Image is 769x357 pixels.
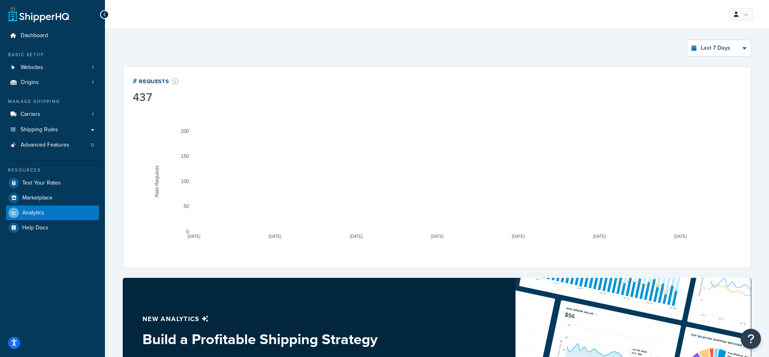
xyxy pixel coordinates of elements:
[22,195,52,202] span: Marketplace
[91,142,94,149] span: 0
[21,32,48,39] span: Dashboard
[22,210,44,216] span: Analytics
[186,229,189,235] text: 0
[741,329,761,349] button: Open Resource Center
[6,167,99,174] div: Resources
[92,111,94,118] span: 1
[142,313,418,325] p: New analytics
[92,64,94,71] span: 1
[181,178,189,184] text: 100
[133,105,741,258] svg: A chart.
[593,234,606,239] text: [DATE]
[21,111,40,118] span: Carriers
[6,107,99,122] li: Carriers
[674,234,687,239] text: [DATE]
[92,79,94,86] span: 1
[6,98,99,105] div: Manage Shipping
[6,191,99,205] a: Marketplace
[22,225,48,231] span: Help Docs
[350,234,362,239] text: [DATE]
[133,76,179,86] div: # Requests
[6,60,99,75] a: Websites1
[184,204,189,209] text: 50
[6,75,99,90] a: Origins1
[6,107,99,122] a: Carriers1
[6,60,99,75] li: Websites
[142,331,418,347] h3: Build a Profitable Shipping Strategy
[6,122,99,137] a: Shipping Rules
[6,28,99,43] a: Dashboard
[431,234,444,239] text: [DATE]
[154,165,160,197] text: Rate Requests
[512,234,525,239] text: [DATE]
[6,220,99,235] a: Help Docs
[181,128,189,134] text: 200
[21,64,43,71] span: Websites
[181,153,189,159] text: 150
[269,234,282,239] text: [DATE]
[21,126,58,133] span: Shipping Rules
[6,138,99,153] a: Advanced Features0
[21,142,69,149] span: Advanced Features
[188,234,201,239] text: [DATE]
[6,138,99,153] li: Advanced Features
[6,51,99,58] div: Basic Setup
[22,180,61,187] span: Test Your Rates
[6,176,99,190] a: Test Your Rates
[21,79,39,86] span: Origins
[6,75,99,90] li: Origins
[133,92,179,103] div: 437
[6,206,99,220] a: Analytics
